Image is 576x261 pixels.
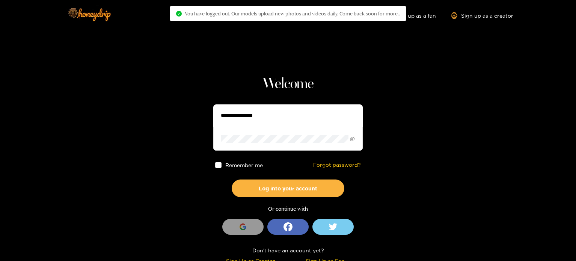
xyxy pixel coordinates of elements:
span: eye-invisible [350,136,355,141]
span: Remember me [225,162,263,168]
span: check-circle [176,11,182,17]
div: Don't have an account yet? [213,246,363,255]
h1: Welcome [213,75,363,93]
span: You have logged out. Our models upload new photos and videos daily. Come back soon for more.. [185,11,400,17]
a: Sign up as a fan [385,12,436,19]
div: Or continue with [213,205,363,213]
a: Forgot password? [313,162,361,168]
button: Log into your account [232,180,344,197]
a: Sign up as a creator [451,12,513,19]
